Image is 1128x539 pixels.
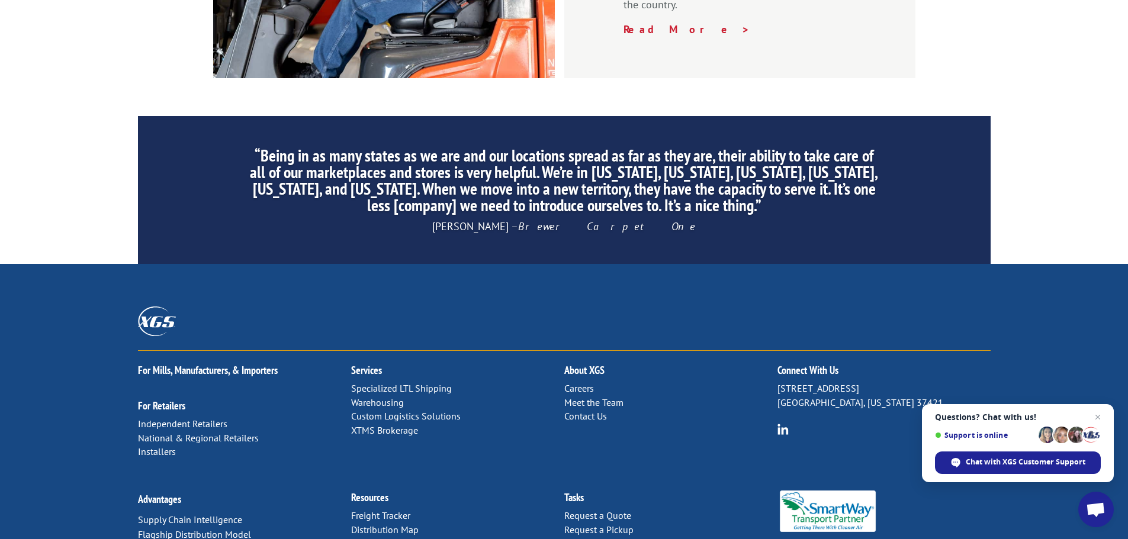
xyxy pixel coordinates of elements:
[138,432,259,444] a: National & Regional Retailers
[351,410,461,422] a: Custom Logistics Solutions
[138,418,227,430] a: Independent Retailers
[138,363,278,377] a: For Mills, Manufacturers, & Importers
[432,220,696,233] span: [PERSON_NAME] –
[624,22,750,36] a: Read More >
[564,492,777,509] h2: Tasks
[351,396,404,408] a: Warehousing
[777,424,789,435] img: group-6
[777,382,991,410] p: [STREET_ADDRESS] [GEOGRAPHIC_DATA], [US_STATE] 37421
[351,424,418,436] a: XTMS Brokerage
[966,457,1085,467] span: Chat with XGS Customer Support
[564,382,594,394] a: Careers
[351,382,452,394] a: Specialized LTL Shipping
[935,412,1101,422] span: Questions? Chat with us!
[935,451,1101,474] span: Chat with XGS Customer Support
[351,524,419,535] a: Distribution Map
[138,446,176,457] a: Installers
[564,410,607,422] a: Contact Us
[351,490,388,504] a: Resources
[564,524,634,535] a: Request a Pickup
[564,509,631,521] a: Request a Quote
[777,490,879,532] img: Smartway_Logo
[351,509,410,521] a: Freight Tracker
[1078,492,1114,527] a: Open chat
[351,363,382,377] a: Services
[138,514,242,525] a: Supply Chain Intelligence
[518,220,696,233] em: Brewer Carpet One
[138,492,181,506] a: Advantages
[138,306,176,335] img: XGS_Logos_ALL_2024_All_White
[777,365,991,382] h2: Connect With Us
[564,396,624,408] a: Meet the Team
[564,363,605,377] a: About XGS
[138,399,185,412] a: For Retailers
[935,431,1034,440] span: Support is online
[249,147,879,220] h2: “Being in as many states as we are and our locations spread as far as they are, their ability to ...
